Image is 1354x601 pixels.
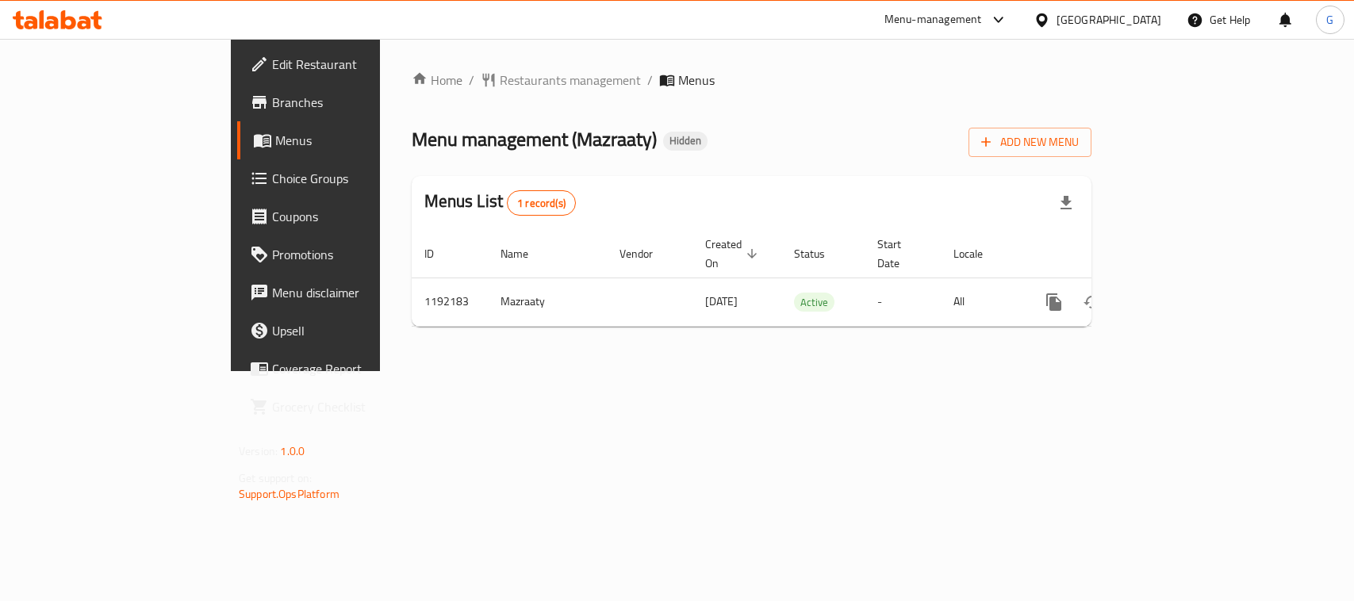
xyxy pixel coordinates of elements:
[500,71,641,90] span: Restaurants management
[953,244,1003,263] span: Locale
[969,128,1091,157] button: Add New Menu
[794,244,846,263] span: Status
[272,93,444,112] span: Branches
[508,196,575,211] span: 1 record(s)
[481,71,641,90] a: Restaurants management
[239,441,278,461] span: Version:
[237,121,457,159] a: Menus
[794,293,834,312] span: Active
[237,274,457,312] a: Menu disclaimer
[865,278,941,326] td: -
[272,55,444,74] span: Edit Restaurant
[412,230,1200,327] table: enhanced table
[663,132,708,151] div: Hidden
[884,10,982,29] div: Menu-management
[275,131,444,150] span: Menus
[424,244,455,263] span: ID
[272,245,444,264] span: Promotions
[272,283,444,302] span: Menu disclaimer
[272,321,444,340] span: Upsell
[272,359,444,378] span: Coverage Report
[469,71,474,90] li: /
[237,197,457,235] a: Coupons
[280,441,305,461] span: 1.0.0
[1035,283,1073,321] button: more
[705,235,762,273] span: Created On
[981,132,1079,152] span: Add New Menu
[412,121,657,157] span: Menu management ( Mazraaty )
[877,235,922,273] span: Start Date
[1022,230,1200,278] th: Actions
[237,312,457,350] a: Upsell
[237,388,457,426] a: Grocery Checklist
[647,71,653,90] li: /
[272,207,444,226] span: Coupons
[941,278,1022,326] td: All
[488,278,607,326] td: Mazraaty
[501,244,549,263] span: Name
[1057,11,1161,29] div: [GEOGRAPHIC_DATA]
[1326,11,1333,29] span: G
[705,291,738,312] span: [DATE]
[272,169,444,188] span: Choice Groups
[237,83,457,121] a: Branches
[239,484,339,504] a: Support.OpsPlatform
[619,244,673,263] span: Vendor
[424,189,576,216] h2: Menus List
[1073,283,1111,321] button: Change Status
[237,350,457,388] a: Coverage Report
[507,190,576,216] div: Total records count
[237,159,457,197] a: Choice Groups
[1047,184,1085,222] div: Export file
[272,397,444,416] span: Grocery Checklist
[237,235,457,274] a: Promotions
[237,45,457,83] a: Edit Restaurant
[663,134,708,147] span: Hidden
[678,71,715,90] span: Menus
[412,71,1091,90] nav: breadcrumb
[239,468,312,488] span: Get support on:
